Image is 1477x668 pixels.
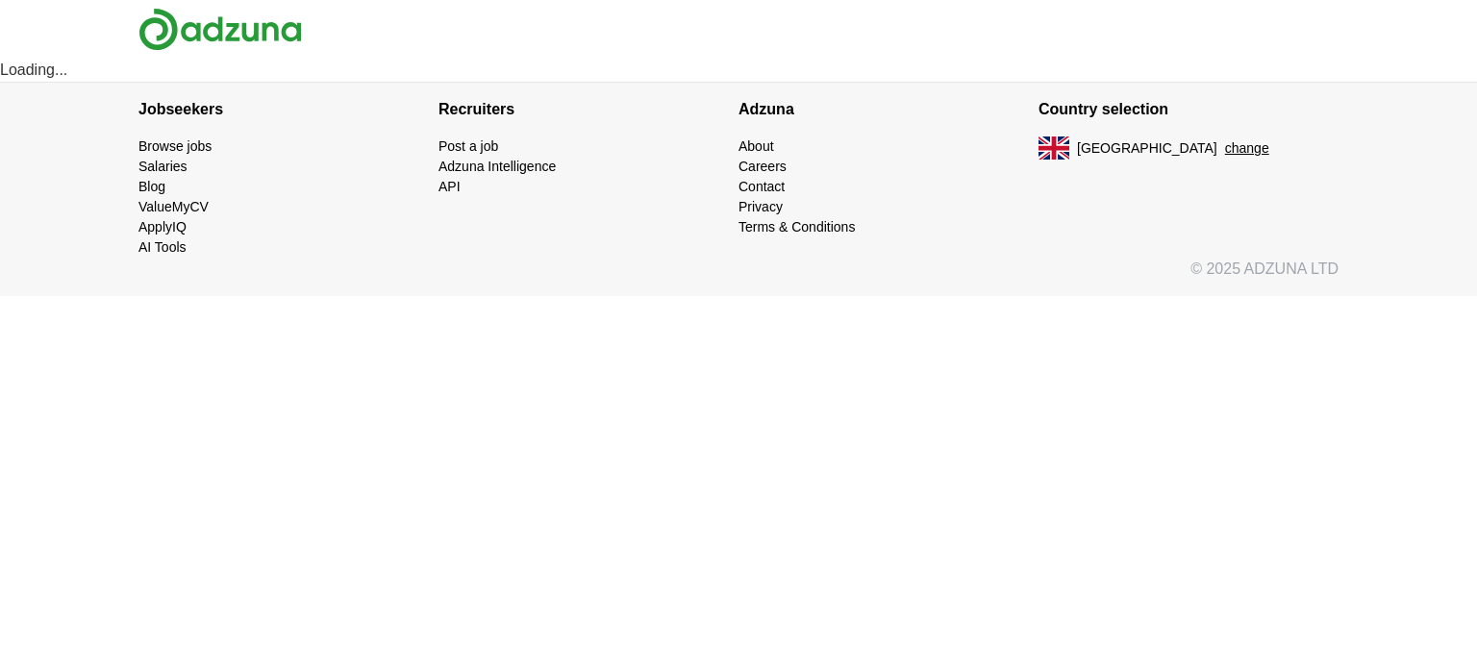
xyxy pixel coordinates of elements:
[1077,138,1217,159] span: [GEOGRAPHIC_DATA]
[738,138,774,154] a: About
[738,219,855,235] a: Terms & Conditions
[1039,83,1339,136] h4: Country selection
[138,199,209,214] a: ValueMyCV
[123,258,1354,296] div: © 2025 ADZUNA LTD
[1039,136,1069,160] img: UK flag
[738,199,783,214] a: Privacy
[138,159,188,174] a: Salaries
[438,138,498,154] a: Post a job
[138,239,187,255] a: AI Tools
[738,179,785,194] a: Contact
[138,8,302,51] img: Adzuna logo
[738,159,787,174] a: Careers
[138,179,165,194] a: Blog
[438,179,461,194] a: API
[138,138,212,154] a: Browse jobs
[138,219,187,235] a: ApplyIQ
[438,159,556,174] a: Adzuna Intelligence
[1225,138,1269,159] button: change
